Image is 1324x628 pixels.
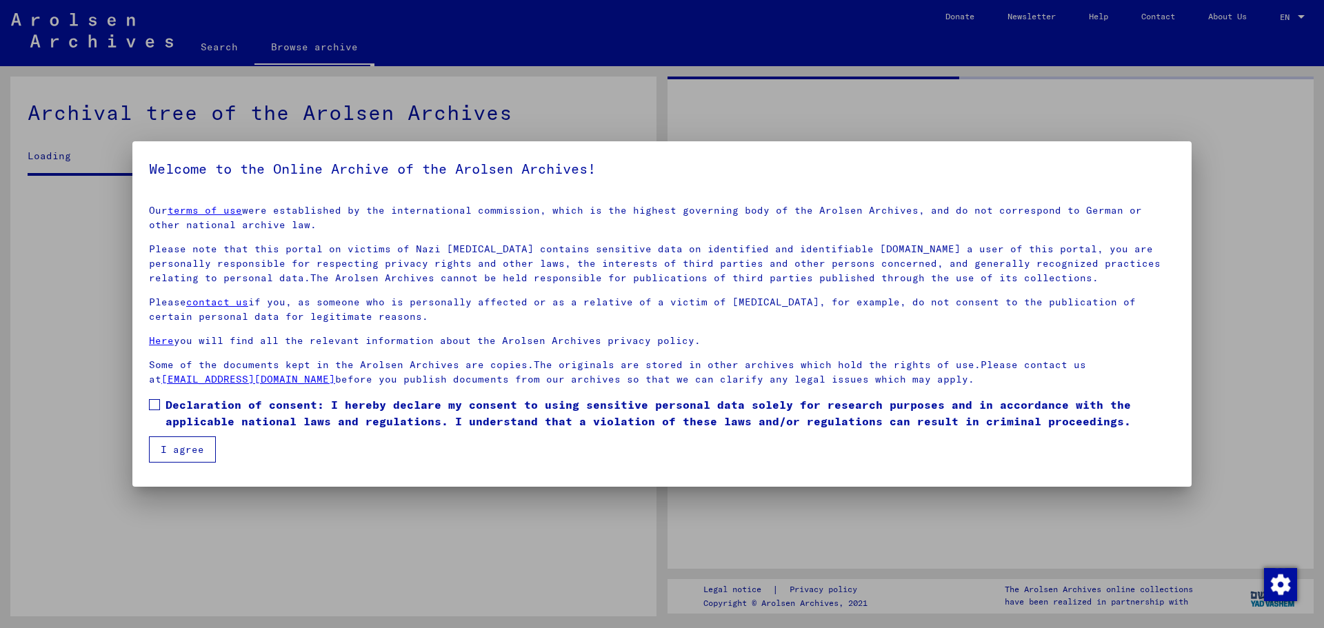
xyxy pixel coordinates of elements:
[149,295,1175,324] p: Please if you, as someone who is personally affected or as a relative of a victim of [MEDICAL_DAT...
[149,334,174,347] a: Here
[149,334,1175,348] p: you will find all the relevant information about the Arolsen Archives privacy policy.
[149,358,1175,387] p: Some of the documents kept in the Arolsen Archives are copies.The originals are stored in other a...
[149,436,216,463] button: I agree
[165,396,1175,429] span: Declaration of consent: I hereby declare my consent to using sensitive personal data solely for r...
[186,296,248,308] a: contact us
[168,204,242,216] a: terms of use
[149,158,1175,180] h5: Welcome to the Online Archive of the Arolsen Archives!
[149,242,1175,285] p: Please note that this portal on victims of Nazi [MEDICAL_DATA] contains sensitive data on identif...
[1264,568,1297,601] img: Change consent
[161,373,335,385] a: [EMAIL_ADDRESS][DOMAIN_NAME]
[149,203,1175,232] p: Our were established by the international commission, which is the highest governing body of the ...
